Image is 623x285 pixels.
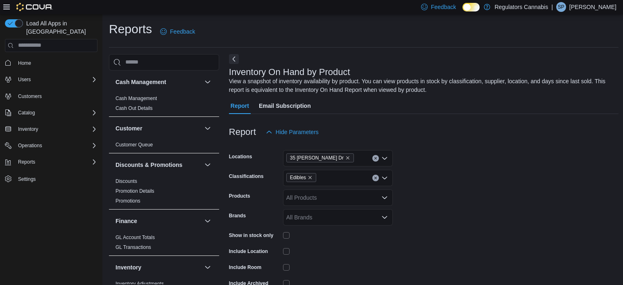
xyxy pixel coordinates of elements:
[308,175,313,180] button: Remove Edibles from selection in this group
[345,155,350,160] button: Remove 35 Amy Croft Dr from selection in this group
[170,27,195,36] span: Feedback
[15,75,97,84] span: Users
[18,76,31,83] span: Users
[109,93,219,116] div: Cash Management
[290,154,344,162] span: 35 [PERSON_NAME] Dr
[109,176,219,209] div: Discounts & Promotions
[15,124,97,134] span: Inventory
[462,3,480,11] input: Dark Mode
[15,141,45,150] button: Operations
[116,124,201,132] button: Customer
[18,93,42,100] span: Customers
[229,173,264,180] label: Classifications
[116,235,155,240] a: GL Account Totals
[116,217,137,225] h3: Finance
[203,160,213,170] button: Discounts & Promotions
[116,217,201,225] button: Finance
[15,108,97,118] span: Catalog
[276,128,319,136] span: Hide Parameters
[116,178,137,184] a: Discounts
[15,108,38,118] button: Catalog
[229,212,246,219] label: Brands
[15,91,45,101] a: Customers
[381,175,388,181] button: Open list of options
[231,98,249,114] span: Report
[15,157,39,167] button: Reports
[286,173,316,182] span: Edibles
[2,123,101,135] button: Inventory
[2,107,101,119] button: Catalog
[116,198,140,204] span: Promotions
[229,153,252,160] label: Locations
[116,124,142,132] h3: Customer
[18,142,42,149] span: Operations
[381,214,388,221] button: Open list of options
[116,161,201,169] button: Discounts & Promotions
[569,2,616,12] p: [PERSON_NAME]
[263,124,322,140] button: Hide Parameters
[116,142,153,148] a: Customer Queue
[18,159,35,165] span: Reports
[15,75,34,84] button: Users
[2,57,101,69] button: Home
[109,140,219,153] div: Customer
[2,156,101,168] button: Reports
[15,157,97,167] span: Reports
[109,21,152,37] h1: Reports
[2,173,101,185] button: Settings
[16,3,53,11] img: Cova
[381,194,388,201] button: Open list of options
[116,263,141,271] h3: Inventory
[116,78,166,86] h3: Cash Management
[18,126,38,132] span: Inventory
[18,60,31,66] span: Home
[229,54,239,64] button: Next
[286,153,354,162] span: 35 Amy Croft Dr
[23,19,97,36] span: Load All Apps in [GEOGRAPHIC_DATA]
[203,216,213,226] button: Finance
[116,95,157,102] span: Cash Management
[556,2,566,12] div: Sarah Pentz
[116,244,151,250] a: GL Transactions
[116,198,140,204] a: Promotions
[381,155,388,162] button: Open list of options
[15,141,97,150] span: Operations
[116,263,201,271] button: Inventory
[203,262,213,272] button: Inventory
[494,2,548,12] p: Regulators Cannabis
[18,176,36,182] span: Settings
[431,3,456,11] span: Feedback
[229,77,615,94] div: View a snapshot of inventory availability by product. You can view products in stock by classific...
[116,105,153,111] a: Cash Out Details
[203,123,213,133] button: Customer
[116,188,154,194] a: Promotion Details
[15,124,41,134] button: Inventory
[2,90,101,102] button: Customers
[229,67,350,77] h3: Inventory On Hand by Product
[15,58,34,68] a: Home
[229,127,256,137] h3: Report
[15,58,97,68] span: Home
[116,141,153,148] span: Customer Queue
[2,140,101,151] button: Operations
[372,155,379,162] button: Clear input
[15,173,97,184] span: Settings
[558,2,564,12] span: SP
[229,193,250,199] label: Products
[290,173,306,182] span: Edibles
[157,23,198,40] a: Feedback
[15,91,97,101] span: Customers
[116,161,182,169] h3: Discounts & Promotions
[15,174,39,184] a: Settings
[229,248,268,255] label: Include Location
[18,109,35,116] span: Catalog
[229,264,261,271] label: Include Room
[2,74,101,85] button: Users
[5,54,97,206] nav: Complex example
[203,77,213,87] button: Cash Management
